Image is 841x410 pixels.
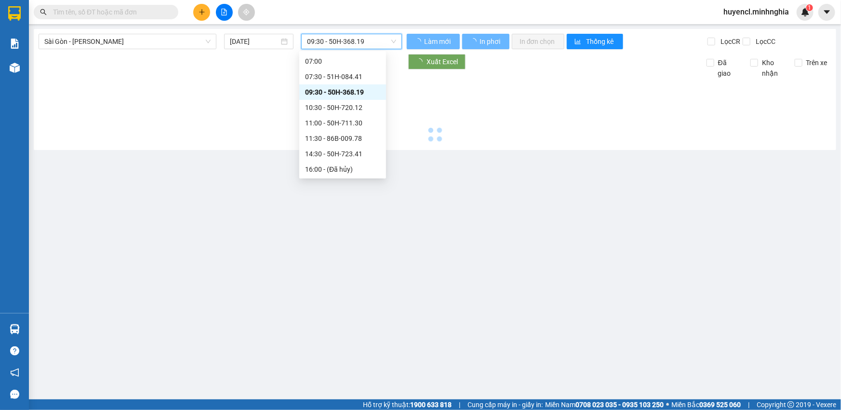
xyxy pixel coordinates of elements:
button: file-add [216,4,233,21]
button: caret-down [818,4,835,21]
span: 1 [808,4,811,11]
button: plus [193,4,210,21]
input: 13/10/2025 [230,36,279,47]
span: Đã giao [714,57,743,79]
img: icon-new-feature [801,8,810,16]
button: bar-chartThống kê [567,34,623,49]
img: logo-vxr [8,6,21,21]
span: Lọc CR [717,36,742,47]
span: loading [414,38,423,45]
span: Hỗ trợ kỹ thuật: [363,399,452,410]
span: Trên xe [802,57,831,68]
strong: 0369 525 060 [699,401,741,409]
button: In phơi [462,34,509,49]
strong: 1900 633 818 [410,401,452,409]
sup: 1 [806,4,813,11]
span: loading [470,38,478,45]
span: Cung cấp máy in - giấy in: [467,399,543,410]
span: Lọc CC [752,36,777,47]
span: message [10,390,19,399]
span: | [459,399,460,410]
button: Làm mới [407,34,460,49]
input: Tìm tên, số ĐT hoặc mã đơn [53,7,167,17]
span: search [40,9,47,15]
span: In phơi [480,36,502,47]
span: Miền Nam [545,399,664,410]
button: aim [238,4,255,21]
span: question-circle [10,346,19,355]
span: Làm mới [424,36,452,47]
span: 09:30 - 50H-368.19 [307,34,396,49]
img: warehouse-icon [10,63,20,73]
span: | [748,399,749,410]
span: Sài Gòn - Phan Rí [44,34,211,49]
span: file-add [221,9,227,15]
span: Kho nhận [758,57,787,79]
button: Xuất Excel [408,54,466,69]
span: Thống kê [587,36,615,47]
span: plus [199,9,205,15]
span: notification [10,368,19,377]
span: ⚪️ [666,403,669,407]
img: solution-icon [10,39,20,49]
span: copyright [788,401,794,408]
span: loading [416,58,427,65]
span: Xuất Excel [427,56,458,67]
span: aim [243,9,250,15]
img: warehouse-icon [10,324,20,334]
span: Miền Bắc [671,399,741,410]
span: bar-chart [574,38,583,46]
button: In đơn chọn [512,34,564,49]
strong: 0708 023 035 - 0935 103 250 [575,401,664,409]
span: huyencl.minhnghia [716,6,797,18]
span: caret-down [823,8,831,16]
